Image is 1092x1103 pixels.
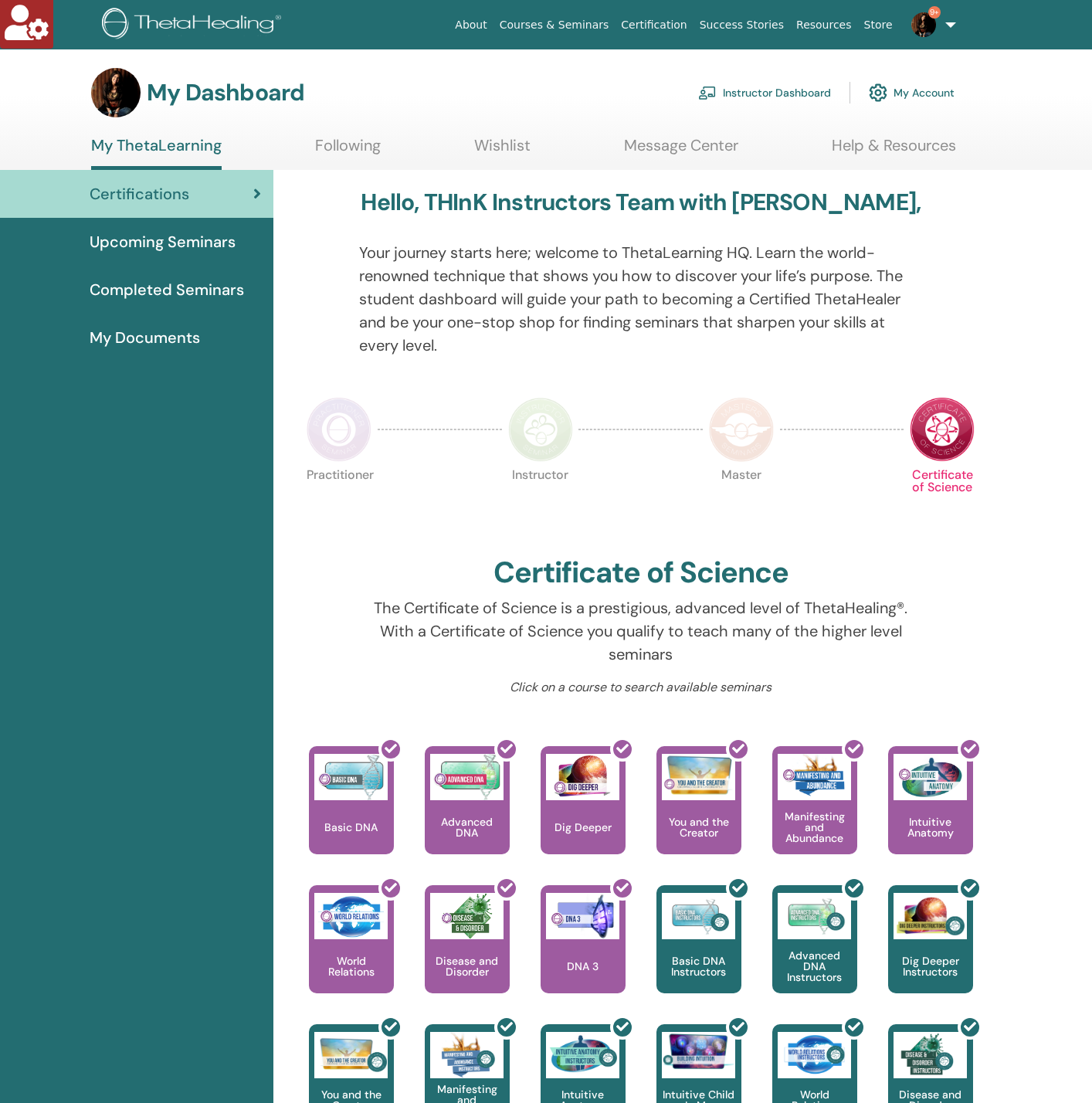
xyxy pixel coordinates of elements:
p: Instructor [508,469,573,534]
h3: My Dashboard [147,79,304,107]
a: Intuitive Anatomy Intuitive Anatomy [888,746,973,885]
img: World Relations Instructors [778,1032,851,1078]
a: My Account [869,76,955,110]
img: Manifesting and Abundance [778,754,851,800]
a: Wishlist [474,136,531,166]
img: default.jpg [911,12,936,37]
p: Manifesting and Abundance [772,811,857,843]
a: Message Center [624,136,738,166]
p: Dig Deeper [548,822,618,833]
p: Certificate of Science [910,469,975,534]
img: Intuitive Anatomy [894,754,967,800]
p: Practitioner [307,469,371,534]
a: My ThetaLearning [91,136,222,170]
a: About [449,11,493,39]
img: Advanced DNA [430,754,504,800]
a: Dig Deeper Dig Deeper [541,746,626,885]
a: Help & Resources [832,136,956,166]
span: Certifications [90,182,189,205]
img: Dig Deeper [546,754,619,800]
a: Following [315,136,381,166]
p: World Relations [309,955,394,977]
img: default.jpg [91,68,141,117]
h2: Certificate of Science [493,555,788,591]
a: Manifesting and Abundance Manifesting and Abundance [772,746,857,885]
img: Dig Deeper Instructors [894,893,967,939]
img: Disease and Disorder [430,893,504,939]
img: DNA 3 [546,893,619,939]
a: Courses & Seminars [493,11,616,39]
img: Disease and Disorder Instructors [894,1032,967,1078]
span: 9+ [928,6,941,19]
img: Intuitive Child In Me Instructors [662,1032,735,1070]
p: Your journey starts here; welcome to ThetaLearning HQ. Learn the world-renowned technique that sh... [359,241,922,357]
img: Basic DNA [314,754,388,800]
img: Basic DNA Instructors [662,893,735,939]
p: Master [709,469,774,534]
a: Dig Deeper Instructors Dig Deeper Instructors [888,885,973,1024]
img: You and the Creator [662,754,735,796]
p: You and the Creator [656,816,741,838]
a: Store [858,11,899,39]
img: Master [709,397,774,462]
a: World Relations World Relations [309,885,394,1024]
p: The Certificate of Science is a prestigious, advanced level of ThetaHealing®. With a Certificate ... [359,596,922,666]
a: Advanced DNA Advanced DNA [425,746,510,885]
img: Instructor [508,397,573,462]
p: Advanced DNA [425,816,510,838]
img: Intuitive Anatomy Instructors [546,1032,619,1078]
a: You and the Creator You and the Creator [656,746,741,885]
a: DNA 3 DNA 3 [541,885,626,1024]
h3: Hello, THInK Instructors Team with [PERSON_NAME], [361,188,921,216]
img: cog.svg [869,80,887,106]
a: Basic DNA Basic DNA [309,746,394,885]
p: Advanced DNA Instructors [772,950,857,983]
img: Practitioner [307,397,371,462]
img: chalkboard-teacher.svg [698,86,717,100]
span: Upcoming Seminars [90,230,236,253]
a: Resources [790,11,858,39]
span: My Documents [90,326,200,349]
a: Certification [615,11,693,39]
p: Disease and Disorder [425,955,510,977]
img: Manifesting and Abundance Instructors [430,1032,504,1078]
a: Success Stories [694,11,790,39]
p: Dig Deeper Instructors [888,955,973,977]
a: Advanced DNA Instructors Advanced DNA Instructors [772,885,857,1024]
img: logo.png [102,8,287,42]
p: Click on a course to search available seminars [359,678,922,697]
a: Instructor Dashboard [698,76,831,110]
img: Advanced DNA Instructors [778,893,851,939]
img: Certificate of Science [910,397,975,462]
img: World Relations [314,893,388,939]
img: You and the Creator Instructors [314,1032,388,1078]
a: Disease and Disorder Disease and Disorder [425,885,510,1024]
span: Completed Seminars [90,278,244,301]
p: Basic DNA Instructors [656,955,741,977]
a: Basic DNA Instructors Basic DNA Instructors [656,885,741,1024]
p: Intuitive Anatomy [888,816,973,838]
